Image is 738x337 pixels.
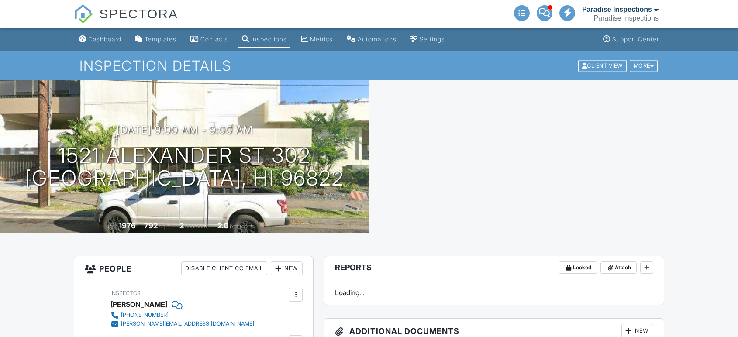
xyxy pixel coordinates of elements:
div: Inspections [251,35,287,43]
div: Templates [145,35,176,43]
div: More [630,60,658,72]
span: Inspector [110,290,141,296]
a: Automations (Advanced) [343,31,400,48]
div: [PERSON_NAME][EMAIL_ADDRESS][DOMAIN_NAME] [121,320,254,327]
a: Dashboard [76,31,125,48]
h1: Inspection Details [79,58,659,73]
div: Contacts [200,35,228,43]
span: SPECTORA [99,4,178,23]
div: 792 [144,221,158,230]
a: Templates [132,31,180,48]
div: Paradise Inspections [593,14,659,23]
div: 2.0 [217,221,228,230]
span: sq. ft. [159,223,171,230]
div: New [271,261,303,275]
h3: People [74,256,313,281]
a: Contacts [187,31,231,48]
h1: 1521 Alexander St 302 [GEOGRAPHIC_DATA], HI 96822 [25,144,344,190]
span: Built [108,223,117,230]
div: Metrics [310,35,333,43]
div: Automations [358,35,397,43]
div: Dashboard [88,35,121,43]
h3: [DATE] 9:00 am - 9:00 am [116,124,253,136]
a: [PHONE_NUMBER] [110,311,254,320]
a: SPECTORA [74,13,178,29]
div: Client View [578,60,627,72]
div: [PERSON_NAME] [110,298,167,311]
a: Client View [577,62,629,69]
div: Settings [420,35,445,43]
span: bedrooms [185,223,209,230]
span: bathrooms [230,223,255,230]
a: Support Center [600,31,662,48]
div: Support Center [612,35,659,43]
div: [PHONE_NUMBER] [121,312,169,319]
div: 1976 [119,221,136,230]
a: Settings [407,31,448,48]
div: Disable Client CC Email [181,261,267,275]
img: The Best Home Inspection Software - Spectora [74,4,93,24]
a: [PERSON_NAME][EMAIL_ADDRESS][DOMAIN_NAME] [110,320,254,328]
div: Paradise Inspections [582,5,652,14]
a: Inspections [238,31,290,48]
div: 2 [179,221,184,230]
a: Metrics [297,31,336,48]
